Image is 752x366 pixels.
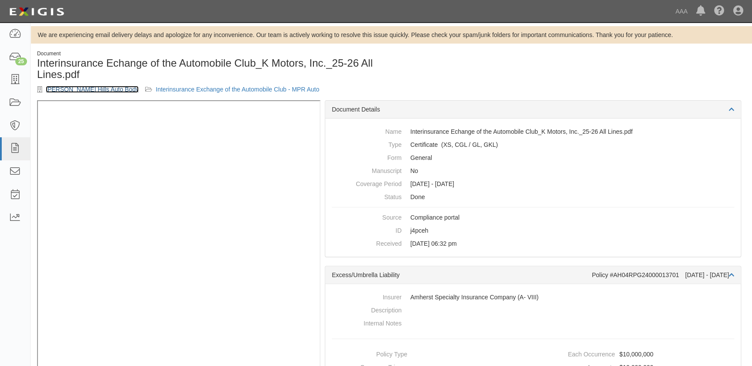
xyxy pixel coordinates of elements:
[671,3,692,20] a: AAA
[332,138,402,149] dt: Type
[592,271,734,279] div: Policy #AH04RPG24000013701 [DATE] - [DATE]
[332,317,402,328] dt: Internal Notes
[332,151,734,164] dd: General
[714,6,725,17] i: Help Center - Complianz
[332,125,734,138] dd: Interinsurance Echange of the Automobile Club_K Motors, Inc._25-26 All Lines.pdf
[332,177,734,190] dd: [DATE] - [DATE]
[332,190,402,201] dt: Status
[332,164,402,175] dt: Manuscript
[332,211,734,224] dd: Compliance portal
[156,86,319,93] a: Interinsurance Exchange of the Automobile Club - MPR Auto
[332,190,734,203] dd: Done
[332,304,402,315] dt: Description
[31,30,752,39] div: We are experiencing email delivery delays and apologize for any inconvenience. Our team is active...
[332,271,592,279] div: Excess/Umbrella Liability
[329,348,407,359] dt: Policy Type
[537,348,738,361] dd: $10,000,000
[332,237,734,250] dd: [DATE] 06:32 pm
[332,125,402,136] dt: Name
[7,4,67,20] img: logo-5460c22ac91f19d4615b14bd174203de0afe785f0fc80cf4dbbc73dc1793850b.png
[332,291,402,302] dt: Insurer
[46,86,139,93] a: [PERSON_NAME] Hills Auto Body
[332,224,402,235] dt: ID
[37,50,385,58] div: Document
[15,58,27,65] div: 25
[332,164,734,177] dd: No
[37,58,385,81] h1: Interinsurance Echange of the Automobile Club_K Motors, Inc._25-26 All Lines.pdf
[332,151,402,162] dt: Form
[332,138,734,151] dd: Excess/Umbrella Liability Commercial General Liability / Garage Liability Garage Keepers Liability
[332,291,734,304] dd: Amherst Specialty Insurance Company (A- VIII)
[332,224,734,237] dd: j4pceh
[332,237,402,248] dt: Received
[332,211,402,222] dt: Source
[332,177,402,188] dt: Coverage Period
[537,348,615,359] dt: Each Occurrence
[325,101,741,119] div: Document Details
